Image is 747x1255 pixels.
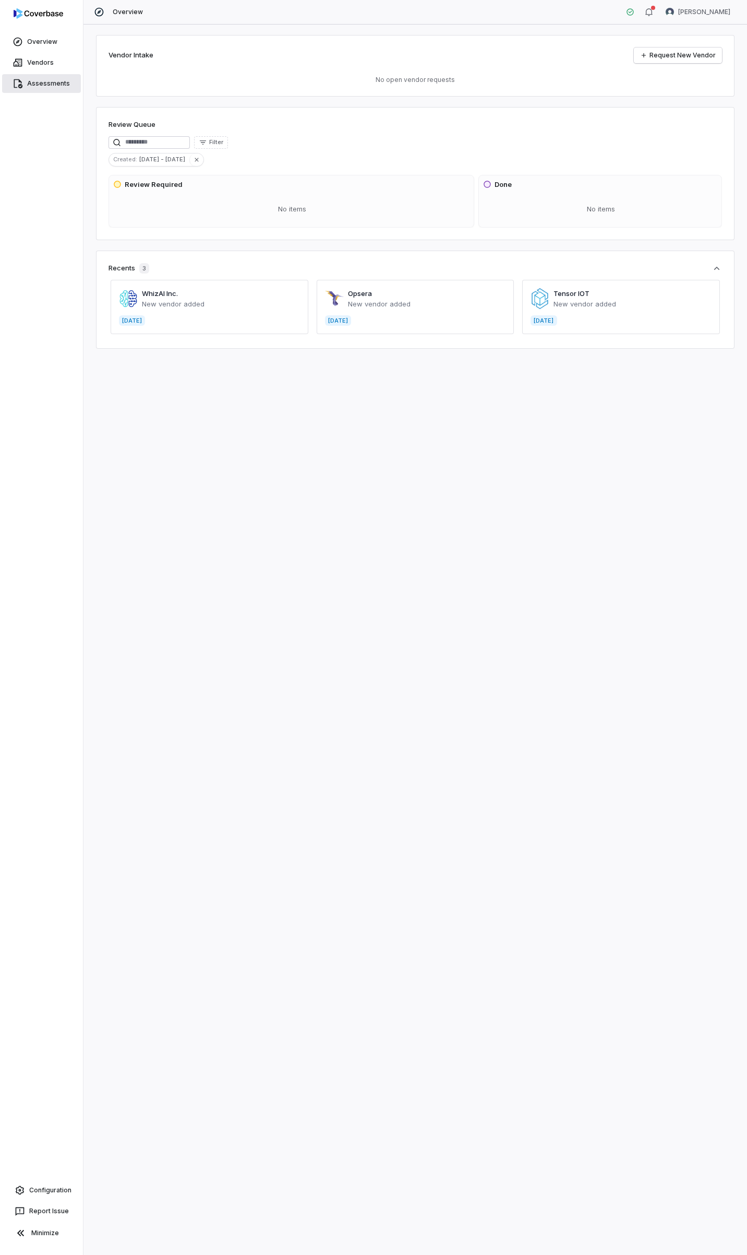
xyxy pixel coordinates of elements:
span: 3 [139,263,149,274]
button: Recents3 [109,263,722,274]
h2: Vendor Intake [109,50,153,61]
a: Configuration [4,1181,79,1200]
button: Filter [194,136,228,149]
a: Vendors [2,53,81,72]
a: Assessments [2,74,81,93]
button: Jesse Nord avatar[PERSON_NAME] [659,4,737,20]
p: No open vendor requests [109,76,722,84]
a: Overview [2,32,81,51]
h1: Review Queue [109,120,155,130]
div: Recents [109,263,149,274]
button: Report Issue [4,1202,79,1221]
span: Filter [209,138,223,146]
span: Created : [109,155,139,164]
a: Tensor IOT [553,289,589,298]
a: Request New Vendor [634,48,722,63]
button: Minimize [4,1223,79,1244]
img: Jesse Nord avatar [666,8,674,16]
a: Opsera [348,289,372,298]
h3: Done [495,180,512,190]
h3: Review Required [125,180,183,190]
span: [PERSON_NAME] [678,8,730,16]
img: logo-D7KZi-bG.svg [14,8,63,19]
div: No items [113,196,472,223]
div: No items [483,196,719,223]
span: [DATE] - [DATE] [139,155,189,164]
a: WhizAI Inc. [142,289,178,298]
span: Overview [113,8,143,16]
